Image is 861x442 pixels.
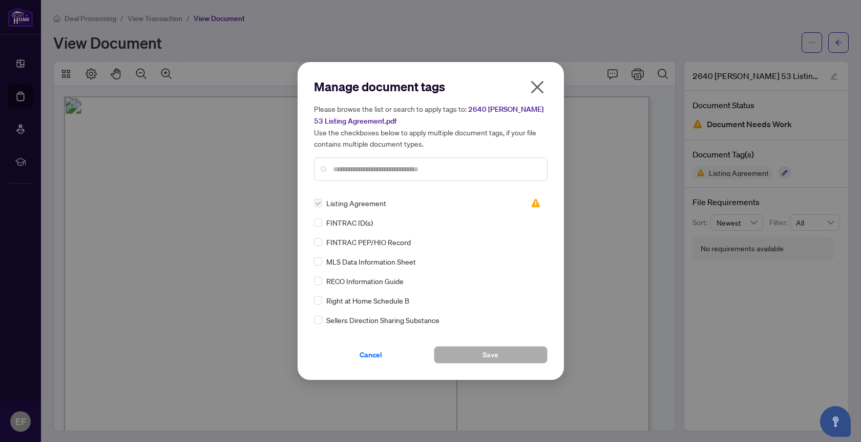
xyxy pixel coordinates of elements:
h2: Manage document tags [314,78,548,95]
span: Needs Work [531,198,541,208]
h5: Please browse the list or search to apply tags to: Use the checkboxes below to apply multiple doc... [314,103,548,149]
span: MLS Data Information Sheet [326,256,416,267]
span: FINTRAC ID(s) [326,217,373,228]
span: Listing Agreement [326,197,386,209]
span: close [529,79,545,95]
img: status [531,198,541,208]
button: Save [434,346,548,364]
span: FINTRAC PEP/HIO Record [326,236,411,248]
span: RECO Information Guide [326,275,404,287]
button: Cancel [314,346,428,364]
span: Cancel [360,347,382,363]
span: Sellers Direction Sharing Substance [326,314,439,326]
span: Right at Home Schedule B [326,295,409,306]
button: Open asap [820,406,851,437]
